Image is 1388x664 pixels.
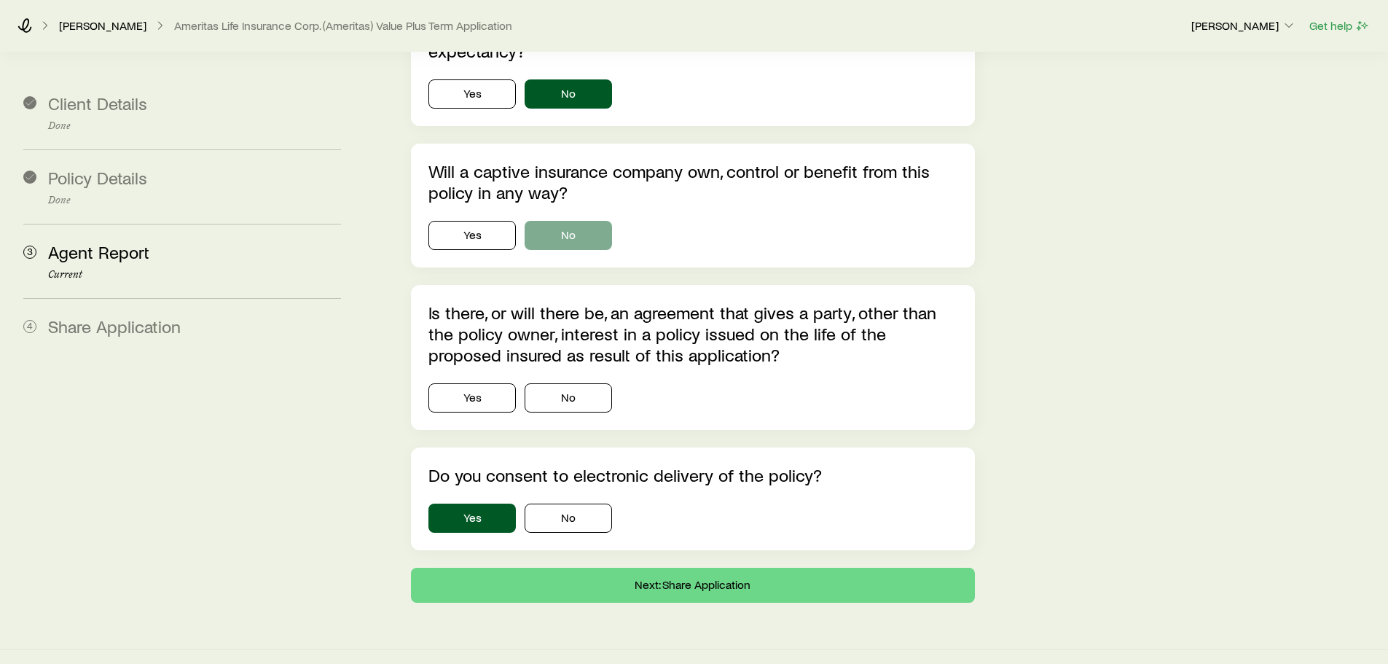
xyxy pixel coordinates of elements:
button: No [525,221,612,250]
span: Share Application [48,316,181,337]
button: Yes [428,79,516,109]
label: Do you consent to electronic delivery of the policy? [428,464,822,485]
p: Current [48,269,341,281]
div: consentsToElectronicDelivery [428,504,957,533]
button: Yes [428,383,516,413]
a: [PERSON_NAME] [58,19,147,33]
button: Next: Share Application [411,568,974,603]
button: Yes [428,221,516,250]
button: No [525,383,612,413]
p: Done [48,195,341,206]
button: No [525,79,612,109]
p: [PERSON_NAME] [1191,18,1296,33]
label: Will a captive insurance company own, control or benefit from this policy in any way? [428,160,930,203]
button: No [525,504,612,533]
div: isPartyOtherThanOwnerWithInterest [428,383,957,413]
button: [PERSON_NAME] [1191,17,1297,35]
span: Policy Details [48,167,147,188]
span: 4 [23,320,36,333]
p: Done [48,120,341,132]
div: isUsingExternalMedicalEntityForUnderwriting.value [428,79,957,109]
div: willCaptiveInsuranceCompanyControlOrBenefitPolicy [428,221,957,250]
button: Ameritas Life Insurance Corp. (Ameritas) Value Plus Term Application [173,19,513,33]
button: Yes [428,504,516,533]
button: Get help [1309,17,1371,34]
span: 3 [23,246,36,259]
span: Client Details [48,93,147,114]
span: Agent Report [48,241,149,262]
label: Is there, or will there be, an agreement that gives a party, other than the policy owner, interes... [428,302,936,365]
